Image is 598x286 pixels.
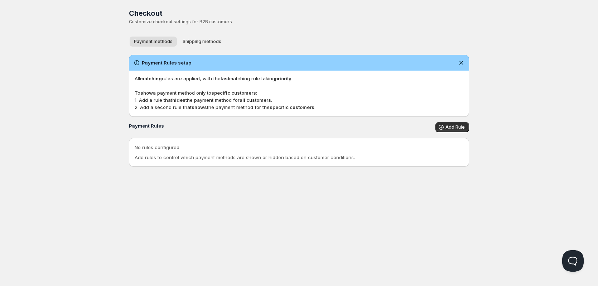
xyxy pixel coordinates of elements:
b: priority [275,76,291,81]
span: Checkout [129,9,162,18]
b: hides [172,97,185,103]
b: show [140,90,153,96]
button: Dismiss notification [456,58,466,68]
h2: Payment Rules [129,122,164,132]
b: matching [140,76,162,81]
b: all customers [240,97,271,103]
span: Payment methods [134,39,173,44]
b: specific customers [270,104,314,110]
p: Customize checkout settings for B2B customers [129,19,469,25]
b: shows [192,104,207,110]
p: Add rules to control which payment methods are shown or hidden based on customer conditions. [135,154,463,161]
b: last [221,76,229,81]
iframe: Help Scout Beacon - Open [562,250,584,272]
p: All rules are applied, with the matching rule taking . To a payment method only to : 1. Add a rul... [135,75,463,111]
span: Shipping methods [183,39,221,44]
h2: Payment Rules setup [142,59,191,66]
button: Add Rule [435,122,469,132]
p: No rules configured [135,144,463,151]
b: specific customers [211,90,256,96]
span: Add Rule [445,124,465,130]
